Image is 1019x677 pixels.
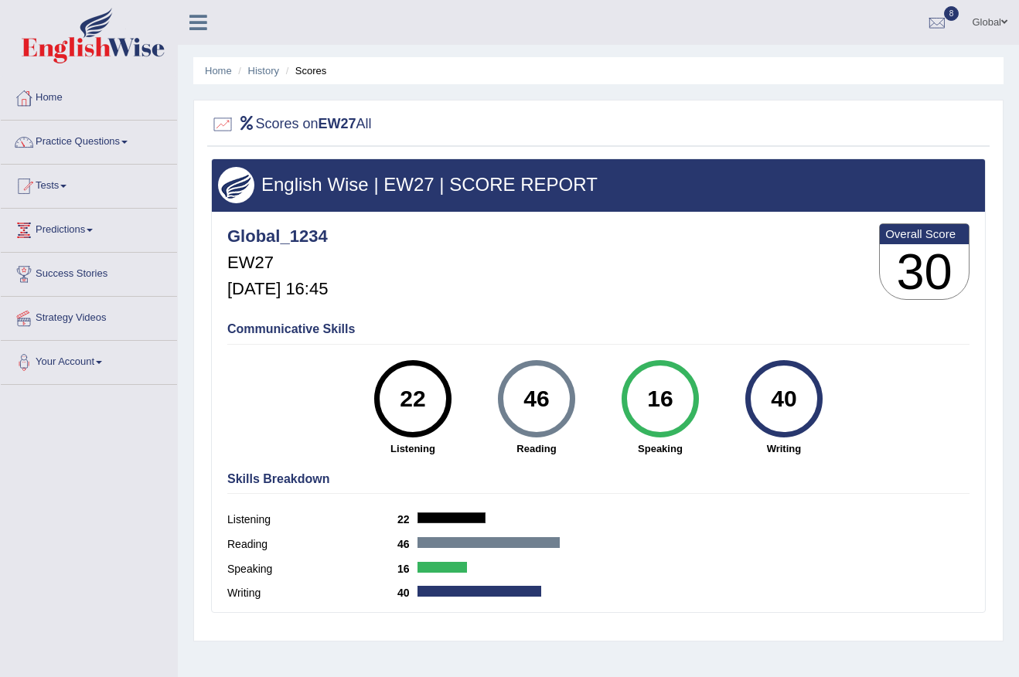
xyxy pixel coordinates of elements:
[227,561,397,577] label: Speaking
[218,175,979,195] h3: English Wise | EW27 | SCORE REPORT
[944,6,959,21] span: 8
[227,585,397,601] label: Writing
[282,63,327,78] li: Scores
[482,441,591,456] strong: Reading
[730,441,838,456] strong: Writing
[319,116,356,131] b: EW27
[1,253,177,291] a: Success Stories
[1,77,177,115] a: Home
[227,253,328,272] h5: EW27
[218,167,254,203] img: wings.png
[1,297,177,335] a: Strategy Videos
[397,563,417,575] b: 16
[248,65,279,77] a: History
[227,280,328,298] h5: [DATE] 16:45
[632,366,688,431] div: 16
[1,165,177,203] a: Tests
[397,587,417,599] b: 40
[227,227,328,246] h4: Global_1234
[1,341,177,379] a: Your Account
[1,209,177,247] a: Predictions
[508,366,564,431] div: 46
[755,366,812,431] div: 40
[227,472,970,486] h4: Skills Breakdown
[397,538,417,550] b: 46
[227,536,397,553] label: Reading
[606,441,714,456] strong: Speaking
[384,366,441,431] div: 22
[211,113,372,136] h2: Scores on All
[885,227,963,240] b: Overall Score
[205,65,232,77] a: Home
[880,244,969,300] h3: 30
[397,513,417,526] b: 22
[227,512,397,528] label: Listening
[227,322,970,336] h4: Communicative Skills
[359,441,467,456] strong: Listening
[1,121,177,159] a: Practice Questions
